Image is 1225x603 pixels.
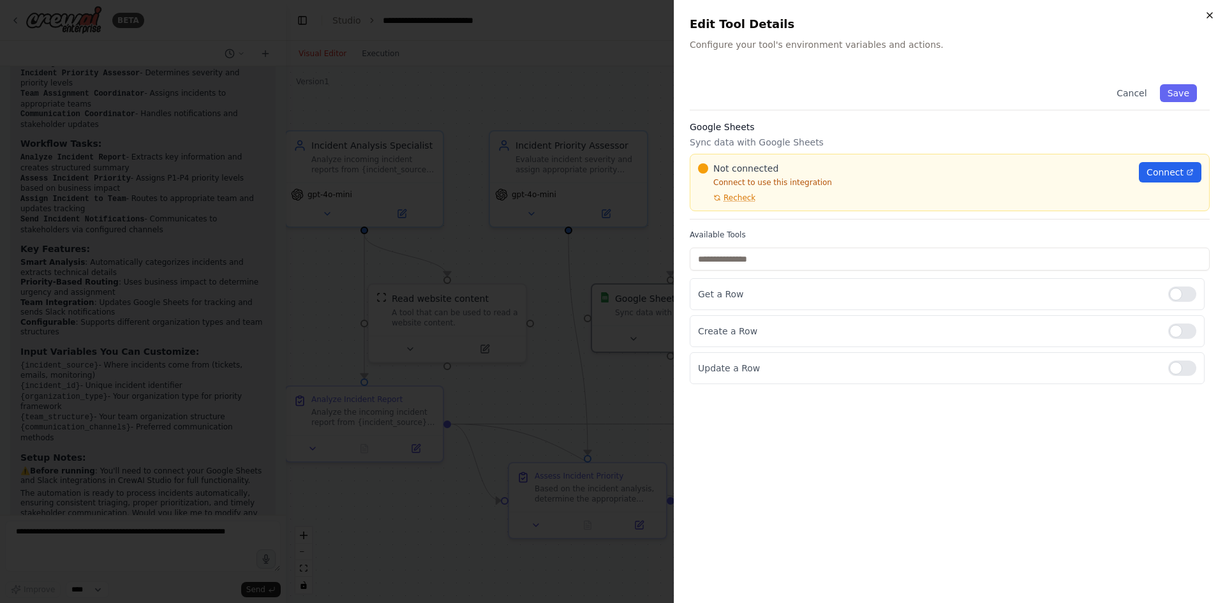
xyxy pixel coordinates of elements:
button: Cancel [1109,84,1154,102]
h2: Edit Tool Details [690,15,1210,33]
span: Recheck [724,193,755,203]
span: Connect [1147,166,1184,179]
p: Get a Row [698,288,1158,301]
button: Save [1160,84,1197,102]
p: Create a Row [698,325,1158,338]
button: Recheck [698,193,755,203]
p: Configure your tool's environment variables and actions. [690,38,1210,51]
h3: Google Sheets [690,121,1210,133]
p: Connect to use this integration [698,177,1131,188]
p: Update a Row [698,362,1158,375]
label: Available Tools [690,230,1210,240]
a: Connect [1139,162,1201,182]
span: Not connected [713,162,778,175]
p: Sync data with Google Sheets [690,136,1210,149]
